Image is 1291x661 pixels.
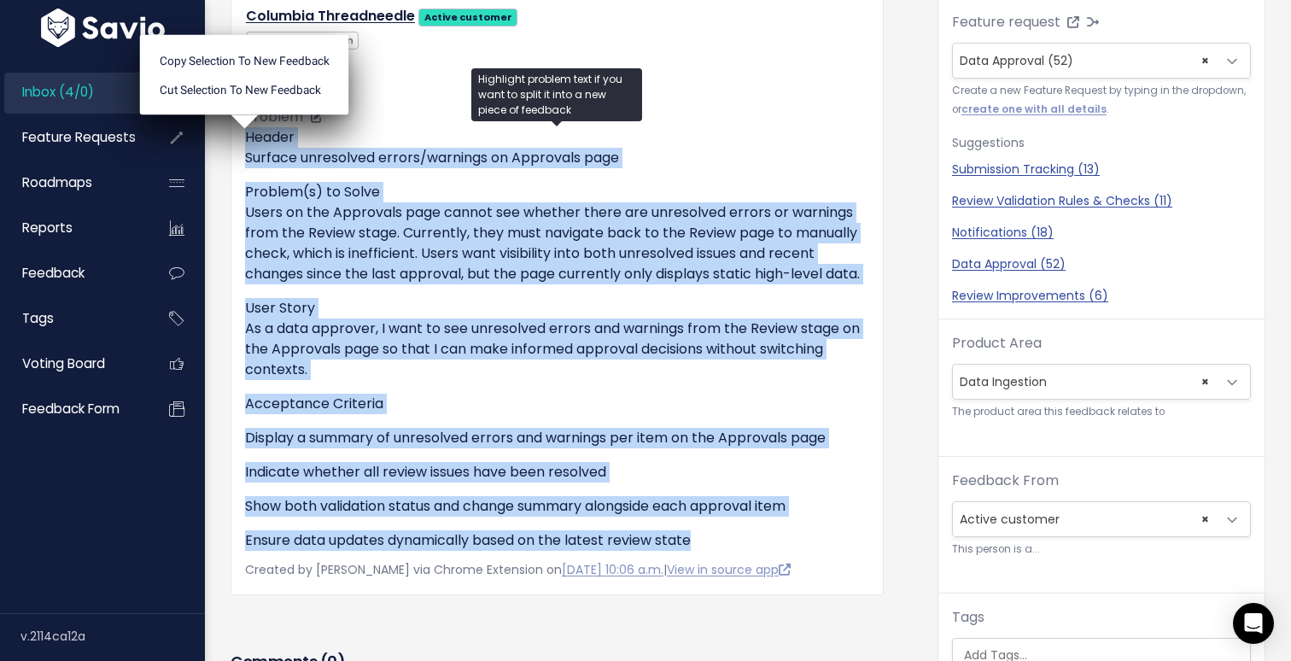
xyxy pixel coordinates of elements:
[4,389,142,429] a: Feedback form
[424,10,512,24] strong: Active customer
[245,428,869,448] p: Display a summary of unresolved errors and warnings per item on the Approvals page
[4,254,142,293] a: Feedback
[471,68,642,121] div: Highlight problem text if you want to split it into a new piece of feedback
[22,128,136,146] span: Feature Requests
[1201,502,1209,536] span: ×
[4,299,142,338] a: Tags
[245,182,869,284] p: Problem(s) to Solve Users on the Approvals page cannot see whether there are unresolved errors or...
[952,403,1251,421] small: The product area this feedback relates to
[952,255,1251,273] a: Data Approval (52)
[952,333,1042,354] label: Product Area
[1201,44,1209,78] span: ×
[1233,603,1274,644] div: Open Intercom Messenger
[22,83,94,101] span: Inbox (4/0)
[147,45,342,74] li: Copy selection to new Feedback
[952,287,1251,305] a: Review Improvements (6)
[246,32,359,50] span: Company:
[952,224,1251,242] a: Notifications (18)
[961,102,1107,116] a: create one with all details
[667,561,791,578] a: View in source app
[245,462,869,483] p: Indicate whether all review issues have been resolved
[952,192,1251,210] a: Review Validation Rules & Checks (11)
[147,75,342,104] li: Cut selection to new Feedback
[306,33,353,47] span: Unknown
[952,471,1059,491] label: Feedback From
[245,298,869,380] p: User Story As a data approver, I want to see unresolved errors and warnings from the Review stage...
[22,219,73,237] span: Reports
[4,163,142,202] a: Roadmaps
[1201,365,1209,399] span: ×
[952,82,1251,119] small: Create a new Feature Request by typing in the dropdown, or .
[37,9,169,47] img: logo-white.9d6f32f41409.svg
[245,127,869,168] p: Header Surface unresolved errors/warnings on Approvals page
[960,52,1073,69] span: Data Approval (52)
[4,208,142,248] a: Reports
[4,73,142,112] a: Inbox (4/0)
[22,173,92,191] span: Roadmaps
[952,501,1251,537] span: Active customer
[562,561,663,578] a: [DATE] 10:06 a.m.
[22,354,105,372] span: Voting Board
[246,6,415,26] a: Columbia Threadneedle
[953,502,1216,536] span: Active customer
[22,400,120,418] span: Feedback form
[952,161,1251,178] a: Submission Tracking (13)
[245,394,869,414] p: Acceptance Criteria
[952,132,1251,154] p: Suggestions
[952,541,1251,559] small: This person is a...
[245,561,791,578] span: Created by [PERSON_NAME] via Chrome Extension on |
[245,496,869,517] p: Show both validation status and change summary alongside each approval item
[22,264,85,282] span: Feedback
[952,607,984,628] label: Tags
[952,12,1060,32] label: Feature request
[22,309,54,327] span: Tags
[245,530,869,551] p: Ensure data updates dynamically based on the latest review state
[952,364,1251,400] span: Data Ingestion
[20,614,205,658] div: v.2114ca12a
[4,344,142,383] a: Voting Board
[4,118,142,157] a: Feature Requests
[953,365,1216,399] span: Data Ingestion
